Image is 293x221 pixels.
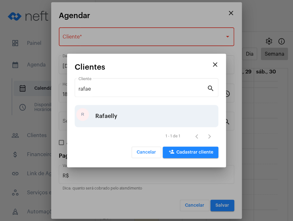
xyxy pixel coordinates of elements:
[137,150,156,155] span: Cancelar
[78,86,207,92] input: Pesquisar cliente
[163,147,218,158] button: Cadastrar cliente
[132,147,161,158] button: Cancelar
[203,130,216,142] button: Próxima página
[76,108,89,121] div: R
[207,84,215,92] mat-icon: search
[168,149,175,156] mat-icon: person_add
[190,130,203,142] button: Página anterior
[166,134,180,138] div: 1 - 1 de 1
[168,150,213,155] span: Cadastrar cliente
[95,107,117,126] div: Rafaelly
[75,63,105,71] span: Clientes
[211,61,219,68] mat-icon: close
